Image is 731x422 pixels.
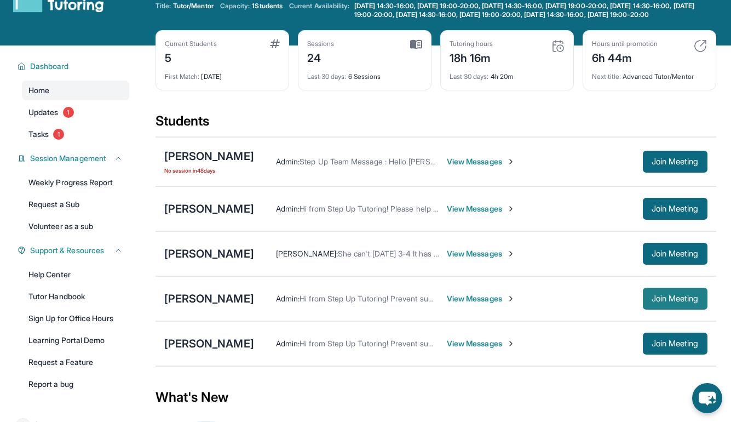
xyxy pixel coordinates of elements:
[22,309,129,328] a: Sign Up for Office Hours
[30,61,69,72] span: Dashboard
[164,246,254,261] div: [PERSON_NAME]
[22,124,129,144] a: Tasks1
[156,112,716,136] div: Students
[276,157,300,166] span: Admin :
[592,39,658,48] div: Hours until promotion
[643,198,707,220] button: Join Meeting
[22,330,129,350] a: Learning Portal Demo
[28,85,49,96] span: Home
[164,166,254,175] span: No session in 48 days
[164,336,254,351] div: [PERSON_NAME]
[165,39,217,48] div: Current Students
[22,173,129,192] a: Weekly Progress Report
[447,203,515,214] span: View Messages
[307,48,335,66] div: 24
[252,2,283,10] span: 1 Students
[156,373,716,421] div: What's New
[352,2,716,19] a: [DATE] 14:30-16:00, [DATE] 19:00-20:00, [DATE] 14:30-16:00, [DATE] 19:00-20:00, [DATE] 14:30-16:0...
[28,107,59,118] span: Updates
[450,72,489,81] span: Last 30 days :
[22,374,129,394] a: Report a bug
[270,39,280,48] img: card
[26,153,123,164] button: Session Management
[307,66,422,81] div: 6 Sessions
[643,333,707,355] button: Join Meeting
[28,129,49,140] span: Tasks
[592,66,707,81] div: Advanced Tutor/Mentor
[165,72,200,81] span: First Match :
[410,39,422,49] img: card
[289,2,349,19] span: Current Availability:
[652,250,699,257] span: Join Meeting
[22,265,129,284] a: Help Center
[22,287,129,306] a: Tutor Handbook
[22,216,129,236] a: Volunteer as a sub
[652,295,699,302] span: Join Meeting
[26,61,123,72] button: Dashboard
[652,206,699,212] span: Join Meeting
[506,204,515,213] img: Chevron-Right
[643,151,707,173] button: Join Meeting
[652,340,699,347] span: Join Meeting
[30,245,104,256] span: Support & Resources
[307,72,347,81] span: Last 30 days :
[22,102,129,122] a: Updates1
[22,81,129,100] a: Home
[338,249,476,258] span: She can't [DATE] 3-4 It has to be after 4
[22,352,129,372] a: Request a Feature
[450,39,493,48] div: Tutoring hours
[220,2,250,10] span: Capacity:
[26,245,123,256] button: Support & Resources
[643,288,707,310] button: Join Meeting
[450,66,565,81] div: 4h 20m
[652,158,699,165] span: Join Meeting
[164,149,254,164] div: [PERSON_NAME]
[506,157,515,166] img: Chevron-Right
[506,249,515,258] img: Chevron-Right
[307,39,335,48] div: Sessions
[22,195,129,214] a: Request a Sub
[164,291,254,306] div: [PERSON_NAME]
[354,2,714,19] span: [DATE] 14:30-16:00, [DATE] 19:00-20:00, [DATE] 14:30-16:00, [DATE] 19:00-20:00, [DATE] 14:30-16:0...
[450,48,493,66] div: 18h 16m
[276,249,338,258] span: [PERSON_NAME] :
[165,48,217,66] div: 5
[63,107,74,118] span: 1
[276,204,300,213] span: Admin :
[156,2,171,10] span: Title:
[447,293,515,304] span: View Messages
[447,338,515,349] span: View Messages
[694,39,707,53] img: card
[164,201,254,216] div: [PERSON_NAME]
[643,243,707,265] button: Join Meeting
[506,294,515,303] img: Chevron-Right
[592,48,658,66] div: 6h 44m
[165,66,280,81] div: [DATE]
[276,294,300,303] span: Admin :
[30,153,106,164] span: Session Management
[53,129,64,140] span: 1
[506,339,515,348] img: Chevron-Right
[692,383,722,413] button: chat-button
[551,39,565,53] img: card
[592,72,621,81] span: Next title :
[447,156,515,167] span: View Messages
[173,2,214,10] span: Tutor/Mentor
[276,339,300,348] span: Admin :
[447,248,515,259] span: View Messages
